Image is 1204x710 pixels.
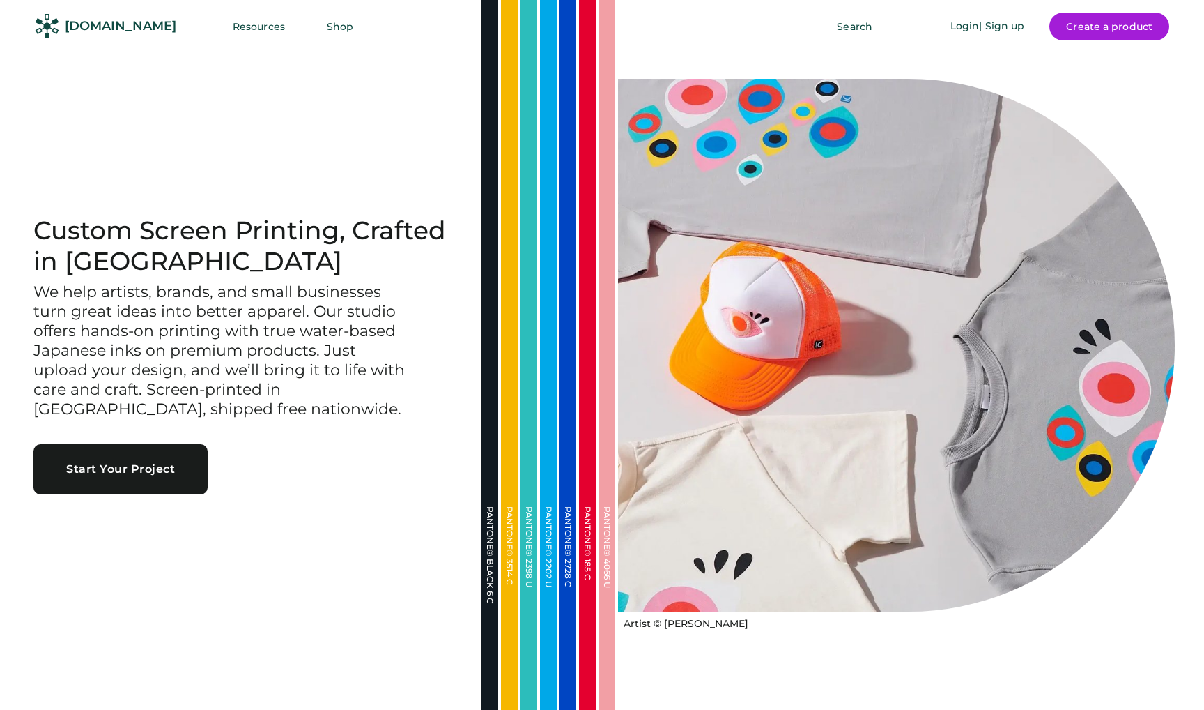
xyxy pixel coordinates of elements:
[837,22,872,31] span: Search
[624,617,748,631] div: Artist © [PERSON_NAME]
[486,506,494,646] div: PANTONE® BLACK 6 C
[618,612,748,631] a: Artist © [PERSON_NAME]
[1049,13,1169,40] button: Create a product
[33,282,410,419] h3: We help artists, brands, and small businesses turn great ideas into better apparel. Our studio of...
[897,13,925,40] button: Retrieve an order
[505,506,514,646] div: PANTONE® 3514 C
[65,17,176,35] div: [DOMAIN_NAME]
[35,14,59,38] img: Rendered Logo - Screens
[950,20,980,33] div: Login
[603,506,611,646] div: PANTONE® 4066 U
[216,13,302,40] button: Resources
[544,506,553,646] div: PANTONE® 2202 U
[310,13,388,40] button: Shop
[583,506,592,646] div: PANTONE® 185 C
[525,506,533,646] div: PANTONE® 2398 U
[802,13,889,40] button: Search
[33,216,448,277] h1: Custom Screen Printing, Crafted in [GEOGRAPHIC_DATA]
[564,506,572,646] div: PANTONE® 2728 C
[33,444,208,494] button: Start Your Project
[327,22,353,31] span: Shop
[979,20,1024,33] div: | Sign up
